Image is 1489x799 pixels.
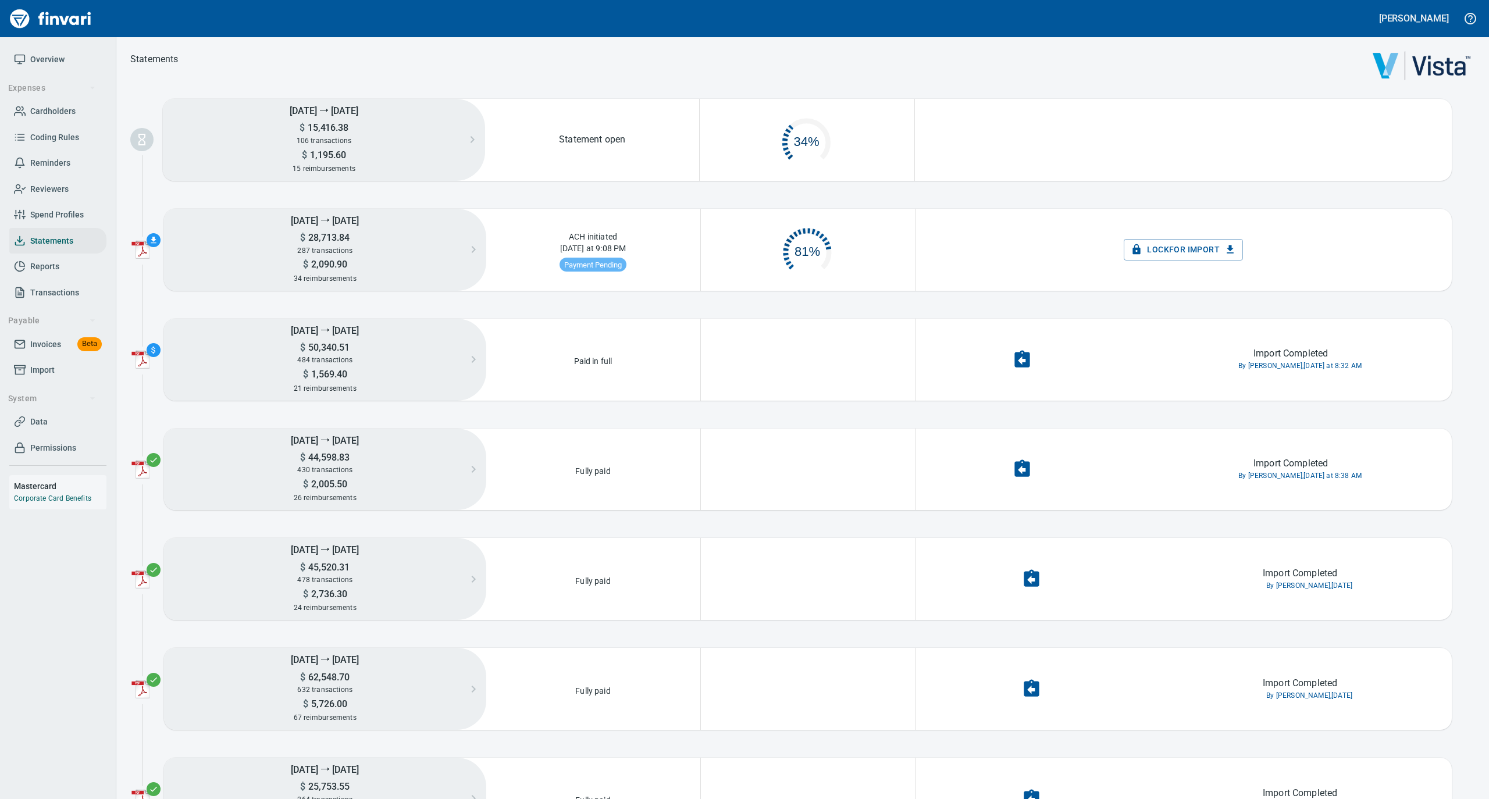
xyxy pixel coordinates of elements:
[305,781,350,792] span: 25,753.55
[9,357,106,383] a: Import
[557,242,630,258] p: [DATE] at 9:08 PM
[308,698,347,709] span: 5,726.00
[300,672,305,683] span: $
[1253,456,1328,470] p: Import Completed
[297,247,352,255] span: 287 transactions
[164,319,486,341] h5: [DATE] ⭢ [DATE]
[565,227,621,242] p: ACH initiated
[305,452,350,463] span: 44,598.83
[300,232,305,243] span: $
[701,216,915,283] div: 232 of 287 complete. Click to open reminders.
[1005,343,1039,377] button: Undo Import Completion
[1133,242,1234,257] span: Lock for Import
[559,133,625,147] p: Statement open
[9,435,106,461] a: Permissions
[1373,51,1470,80] img: vista.png
[305,672,350,683] span: 62,548.70
[303,588,308,600] span: $
[9,228,106,254] a: Statements
[300,452,305,463] span: $
[3,388,101,409] button: System
[308,369,347,380] span: 1,569.40
[30,337,61,352] span: Invoices
[1263,676,1337,690] p: Import Completed
[131,240,150,259] img: adobe-pdf-icon.png
[164,319,486,401] button: [DATE] ⭢ [DATE]$50,340.51484 transactions$1,569.4021 reimbursements
[164,648,486,670] h5: [DATE] ⭢ [DATE]
[9,280,106,306] a: Transactions
[164,758,486,780] h5: [DATE] ⭢ [DATE]
[303,698,308,709] span: $
[1238,361,1362,372] span: By [PERSON_NAME], [DATE] at 8:32 AM
[294,384,357,393] span: 21 reimbursements
[8,313,96,328] span: Payable
[130,52,179,66] p: Statements
[14,480,106,493] h6: Mastercard
[303,479,308,490] span: $
[9,98,106,124] a: Cardholders
[164,209,486,291] button: [DATE] ⭢ [DATE]$28,713.84287 transactions$2,090.9034 reimbursements
[303,259,308,270] span: $
[1014,672,1049,706] button: Undo Import Completion
[308,479,347,490] span: 2,005.50
[9,331,106,358] a: InvoicesBeta
[300,562,305,573] span: $
[164,648,486,730] button: [DATE] ⭢ [DATE]$62,548.70632 transactions$5,726.0067 reimbursements
[3,77,101,99] button: Expenses
[305,342,350,353] span: 50,340.51
[9,124,106,151] a: Coding Rules
[30,259,59,274] span: Reports
[294,714,357,722] span: 67 reimbursements
[305,122,349,133] span: 15,416.38
[131,460,150,479] img: adobe-pdf-icon.png
[701,216,915,283] button: 81%
[164,429,486,451] h5: [DATE] ⭢ [DATE]
[8,391,96,406] span: System
[572,682,614,697] p: Fully paid
[1266,690,1352,702] span: By [PERSON_NAME], [DATE]
[30,52,65,67] span: Overview
[30,415,48,429] span: Data
[30,156,70,170] span: Reminders
[163,99,485,181] button: [DATE] ⭢ [DATE]$15,416.38106 transactions$1,195.6015 reimbursements
[294,494,357,502] span: 26 reimbursements
[700,106,914,173] div: 36 of 106 complete. Click to open reminders.
[7,5,94,33] img: Finvari
[131,350,150,369] img: adobe-pdf-icon.png
[572,462,614,477] p: Fully paid
[1014,562,1049,596] button: Undo Import Completion
[297,686,352,694] span: 632 transactions
[297,466,352,474] span: 430 transactions
[30,104,76,119] span: Cardholders
[164,429,486,511] button: [DATE] ⭢ [DATE]$44,598.83430 transactions$2,005.5026 reimbursements
[300,781,305,792] span: $
[572,572,614,587] p: Fully paid
[164,538,486,561] h5: [DATE] ⭢ [DATE]
[308,259,347,270] span: 2,090.90
[300,122,305,133] span: $
[307,149,346,160] span: 1,195.60
[30,234,73,248] span: Statements
[30,208,84,222] span: Spend Profiles
[131,570,150,588] img: adobe-pdf-icon.png
[305,232,350,243] span: 28,713.84
[14,494,91,502] a: Corporate Card Benefits
[30,286,79,300] span: Transactions
[1005,452,1039,486] button: Undo Import Completion
[131,680,150,698] img: adobe-pdf-icon.png
[9,254,106,280] a: Reports
[294,274,357,283] span: 34 reimbursements
[303,369,308,380] span: $
[305,562,350,573] span: 45,520.31
[1266,580,1352,592] span: By [PERSON_NAME], [DATE]
[700,106,914,173] button: 34%
[9,150,106,176] a: Reminders
[30,130,79,145] span: Coding Rules
[308,588,347,600] span: 2,736.30
[30,182,69,197] span: Reviewers
[8,81,96,95] span: Expenses
[164,538,486,620] button: [DATE] ⭢ [DATE]$45,520.31478 transactions$2,736.3024 reimbursements
[1124,239,1243,261] button: Lockfor Import
[297,356,352,364] span: 484 transactions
